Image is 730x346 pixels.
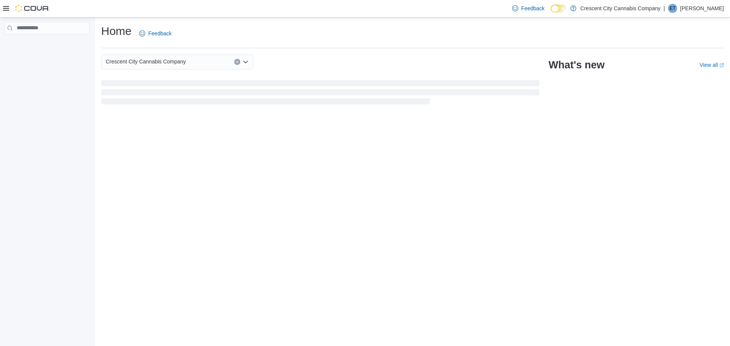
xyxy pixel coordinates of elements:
[670,4,675,13] span: ET
[663,4,665,13] p: |
[5,36,90,54] nav: Complex example
[680,4,724,13] p: [PERSON_NAME]
[106,57,186,66] span: Crescent City Cannabis Company
[700,62,724,68] a: View allExternal link
[719,63,724,68] svg: External link
[101,24,132,39] h1: Home
[148,30,171,37] span: Feedback
[549,59,605,71] h2: What's new
[509,1,547,16] a: Feedback
[521,5,544,12] span: Feedback
[243,59,249,65] button: Open list of options
[15,5,49,12] img: Cova
[136,26,175,41] a: Feedback
[580,4,660,13] p: Crescent City Cannabis Company
[234,59,240,65] button: Clear input
[101,82,540,106] span: Loading
[668,4,677,13] div: Eric Taylor
[551,5,567,13] input: Dark Mode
